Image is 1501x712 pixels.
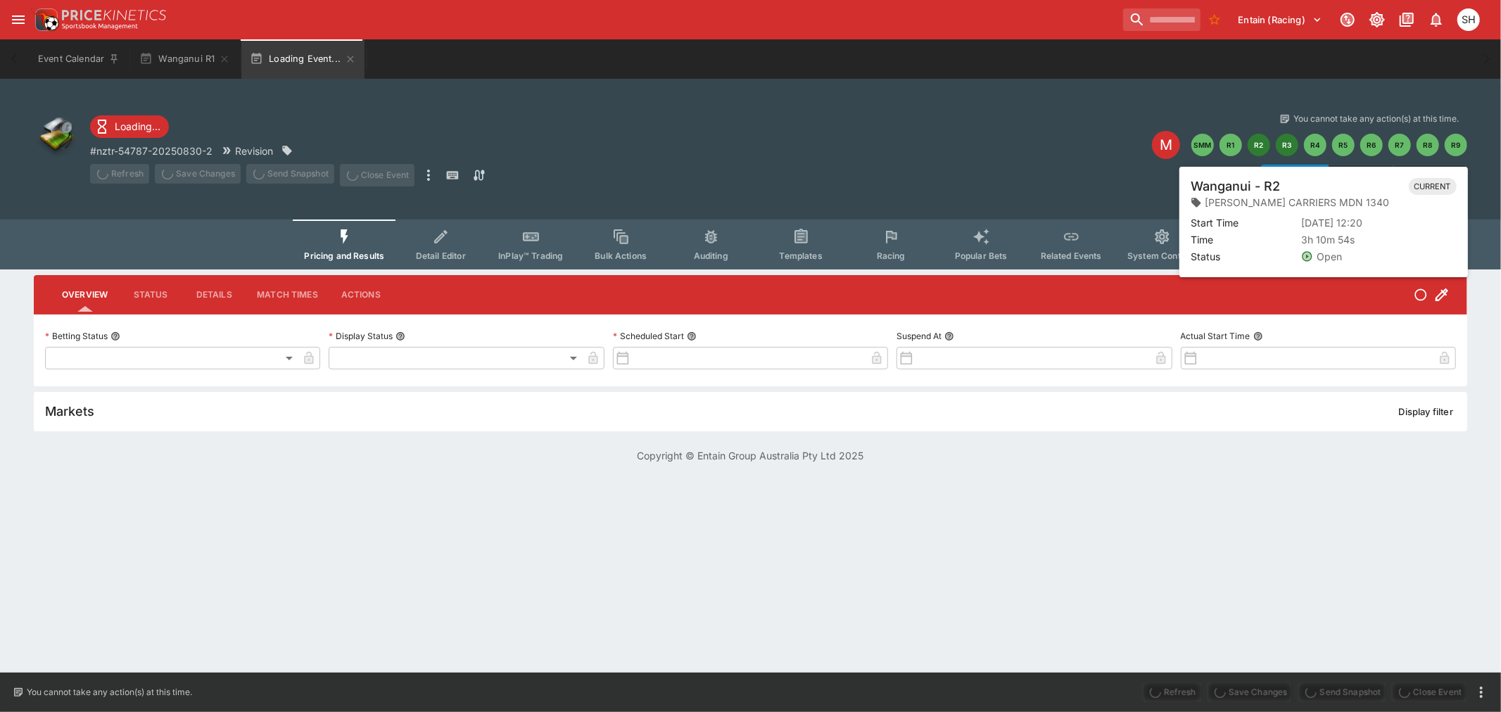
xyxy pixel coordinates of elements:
p: Suspend At [897,330,942,342]
img: PriceKinetics Logo [31,6,59,34]
button: more [420,164,437,186]
img: PriceKinetics [62,10,166,20]
p: Actual Start Time [1181,330,1250,342]
div: Edit Meeting [1152,131,1180,159]
button: Scott Hunt [1453,4,1484,35]
p: You cannot take any action(s) at this time. [1293,113,1459,125]
button: Toggle light/dark mode [1364,7,1390,32]
button: Display filter [1391,400,1462,423]
button: R4 [1304,134,1326,156]
button: Actions [329,278,393,312]
p: Scheduled Start [613,330,684,342]
span: Related Events [1041,250,1102,261]
div: Scott Hunt [1457,8,1480,31]
span: Popular Bets [955,250,1008,261]
button: R1 [1220,134,1242,156]
span: Bulk Actions [595,250,647,261]
button: R9 [1445,134,1467,156]
button: more [1473,684,1490,701]
button: Connected to PK [1335,7,1360,32]
button: No Bookmarks [1203,8,1226,31]
p: You cannot take any action(s) at this time. [27,686,192,699]
button: Status [119,278,182,312]
span: Auditing [694,250,728,261]
img: Sportsbook Management [62,23,138,30]
button: open drawer [6,7,31,32]
input: search [1123,8,1201,31]
nav: pagination navigation [1191,134,1467,156]
p: Overtype [1284,168,1322,183]
span: InPlay™ Trading [498,250,563,261]
button: SMM [1191,134,1214,156]
button: R5 [1332,134,1355,156]
p: Betting Status [45,330,108,342]
div: Event type filters [293,220,1208,269]
button: Overview [51,278,119,312]
button: Documentation [1394,7,1419,32]
button: R7 [1388,134,1411,156]
button: Details [182,278,246,312]
button: Loading Event... [241,39,365,79]
p: Revision [235,144,273,158]
button: Select Tenant [1230,8,1331,31]
p: Loading... [115,119,160,134]
p: Override [1351,168,1387,183]
span: System Controls [1127,250,1196,261]
p: Auto-Save [1417,168,1461,183]
div: Start From [1261,165,1467,186]
button: Event Calendar [30,39,128,79]
button: R8 [1417,134,1439,156]
button: R3 [1276,134,1298,156]
span: Templates [780,250,823,261]
p: Display Status [329,330,393,342]
button: R6 [1360,134,1383,156]
span: Detail Editor [416,250,466,261]
p: Copy To Clipboard [90,144,213,158]
button: Wanganui R1 [131,39,239,79]
button: Match Times [246,278,329,312]
h5: Markets [45,403,94,419]
button: R2 [1248,134,1270,156]
img: other.png [34,113,79,158]
button: Notifications [1424,7,1449,32]
span: Pricing and Results [304,250,384,261]
span: Racing [877,250,906,261]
